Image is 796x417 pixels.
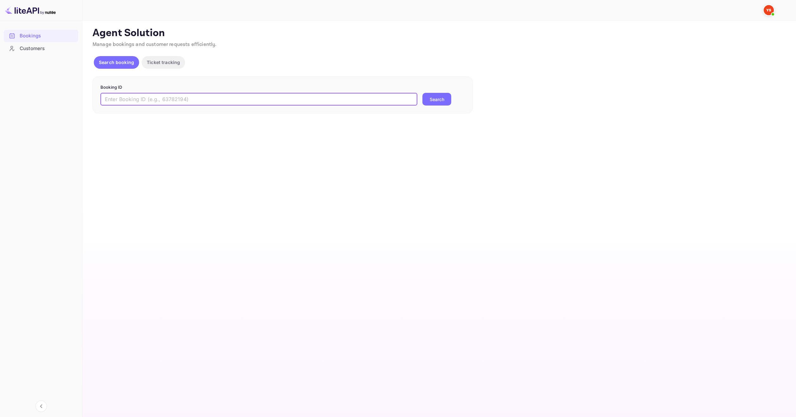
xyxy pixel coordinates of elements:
[4,30,78,42] a: Bookings
[100,84,465,91] p: Booking ID
[4,42,78,54] a: Customers
[93,27,785,40] p: Agent Solution
[4,42,78,55] div: Customers
[422,93,451,106] button: Search
[147,59,180,66] p: Ticket tracking
[35,401,47,412] button: Collapse navigation
[20,32,75,40] div: Bookings
[4,30,78,42] div: Bookings
[5,5,56,15] img: LiteAPI logo
[100,93,417,106] input: Enter Booking ID (e.g., 63782194)
[764,5,774,15] img: Yandex Support
[99,59,134,66] p: Search booking
[93,41,217,48] span: Manage bookings and customer requests efficiently.
[20,45,75,52] div: Customers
